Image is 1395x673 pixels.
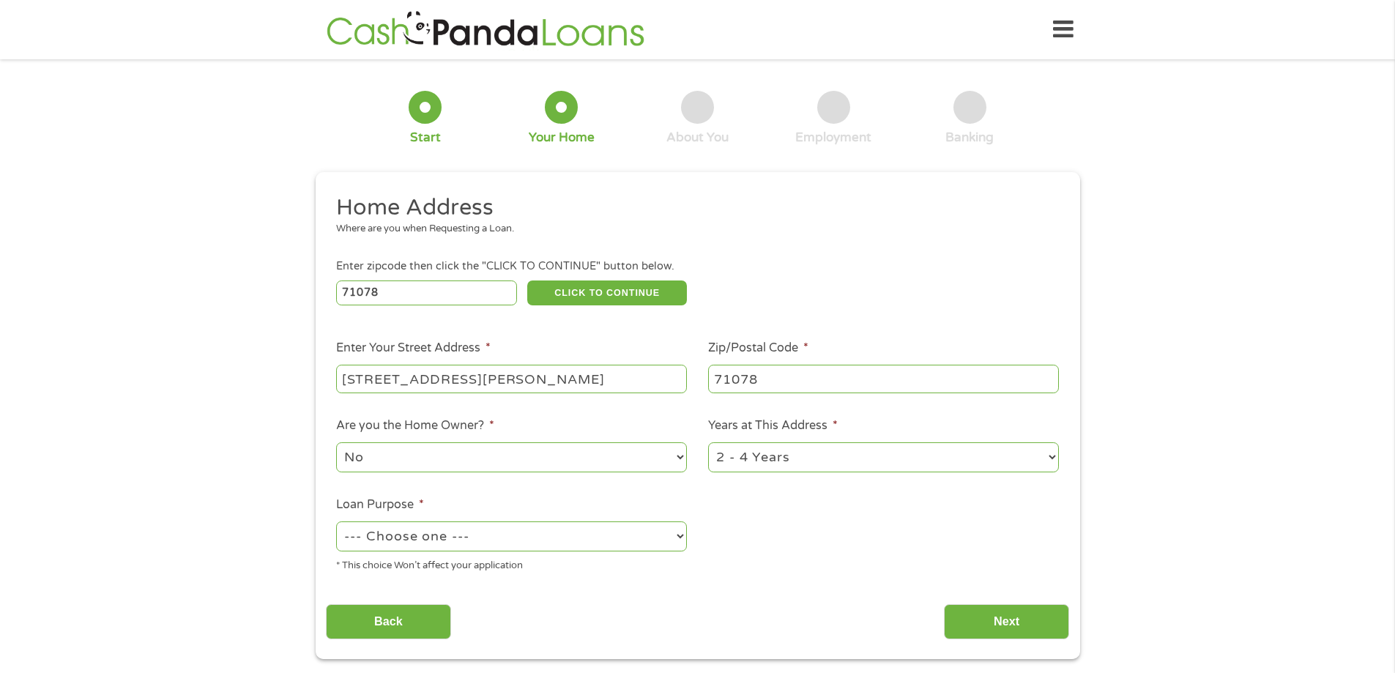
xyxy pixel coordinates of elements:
[336,418,494,434] label: Are you the Home Owner?
[336,497,424,513] label: Loan Purpose
[529,130,595,146] div: Your Home
[708,341,808,356] label: Zip/Postal Code
[795,130,871,146] div: Employment
[708,418,838,434] label: Years at This Address
[336,193,1048,223] h2: Home Address
[336,365,687,393] input: 1 Main Street
[336,259,1058,275] div: Enter zipcode then click the "CLICK TO CONTINUE" button below.
[322,9,649,51] img: GetLoanNow Logo
[336,341,491,356] label: Enter Your Street Address
[336,222,1048,237] div: Where are you when Requesting a Loan.
[336,280,517,305] input: Enter Zipcode (e.g 01510)
[336,554,687,573] div: * This choice Won’t affect your application
[944,604,1069,640] input: Next
[527,280,687,305] button: CLICK TO CONTINUE
[410,130,441,146] div: Start
[666,130,729,146] div: About You
[945,130,994,146] div: Banking
[326,604,451,640] input: Back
